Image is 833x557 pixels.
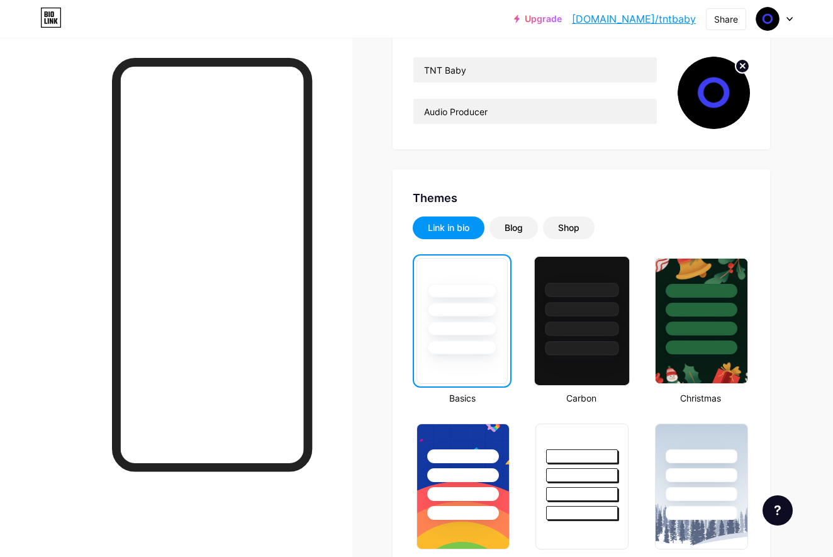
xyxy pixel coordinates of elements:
div: Blog [505,222,523,234]
img: tntbaby [756,7,780,31]
div: Share [714,13,738,26]
div: Themes [413,189,750,206]
div: Shop [558,222,579,234]
a: [DOMAIN_NAME]/tntbaby [572,11,696,26]
img: tntbaby [678,57,750,129]
div: Carbon [532,391,630,405]
div: Basics [413,391,512,405]
input: Bio [413,99,657,124]
div: Christmas [651,391,750,405]
div: Link in bio [428,222,469,234]
a: Upgrade [514,14,562,24]
input: Name [413,57,657,82]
